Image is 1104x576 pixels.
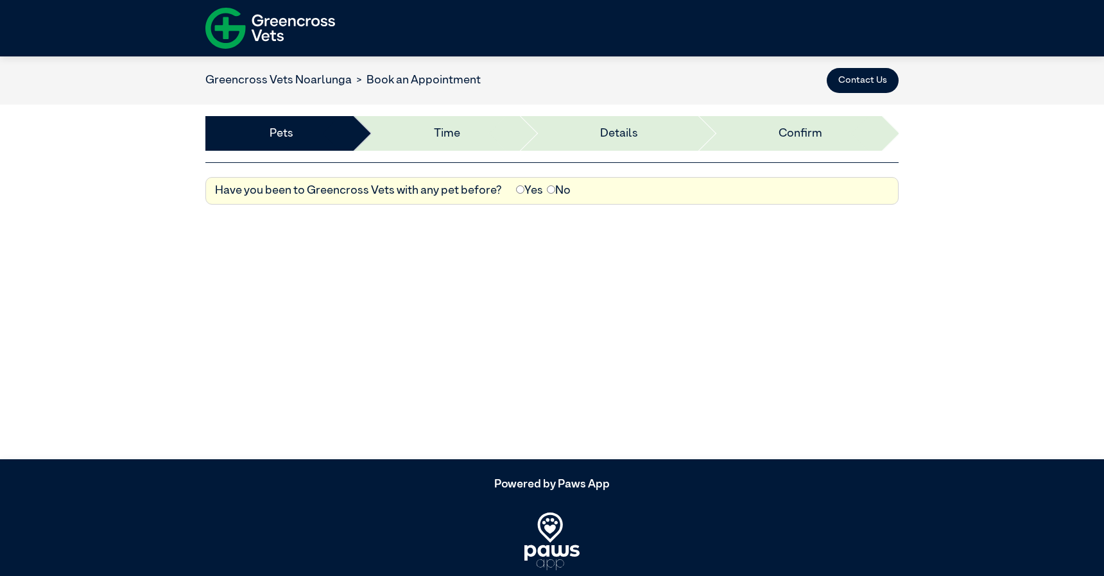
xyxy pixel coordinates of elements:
[205,478,899,492] h5: Powered by Paws App
[270,125,293,142] a: Pets
[205,3,335,53] img: f-logo
[352,72,481,89] li: Book an Appointment
[205,74,352,86] a: Greencross Vets Noarlunga
[516,185,524,194] input: Yes
[215,182,502,199] label: Have you been to Greencross Vets with any pet before?
[827,68,899,94] button: Contact Us
[524,512,580,570] img: PawsApp
[547,182,571,199] label: No
[516,182,543,199] label: Yes
[205,72,481,89] nav: breadcrumb
[547,185,555,194] input: No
